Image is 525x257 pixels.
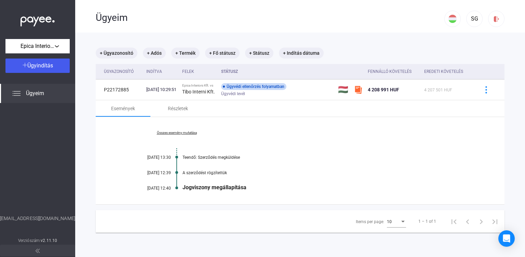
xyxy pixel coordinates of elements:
span: 4 207 501 HUF [424,88,452,92]
span: Ügyvédi levél [221,90,245,98]
mat-chip: + Státusz [245,48,273,59]
button: logout-red [488,11,504,27]
div: Felek [182,67,194,76]
span: Ügyeim [26,89,44,98]
mat-chip: + Ügyazonosító [96,48,137,59]
td: 🇭🇺 [335,79,351,100]
span: 4 208 991 HUF [368,87,399,92]
div: Indítva [146,67,177,76]
div: Részletek [168,104,188,113]
div: [DATE] 10:29:51 [146,86,177,93]
span: 10 [387,219,392,224]
div: SG [469,15,480,23]
div: Open Intercom Messenger [498,230,515,247]
td: P22172885 [96,79,144,100]
img: logout-red [493,15,500,23]
button: Next page [474,215,488,228]
div: Ügyeim [96,12,444,24]
div: [DATE] 13:30 [130,155,171,160]
mat-chip: + Fő státusz [205,48,240,59]
div: Items per page: [356,218,384,226]
div: Teendő: Szerződés megküldése [183,155,470,160]
div: Fennálló követelés [368,67,412,76]
img: more-blue [483,86,490,93]
img: list.svg [12,89,21,98]
div: Ügyvédi ellenőrzés folyamatban [221,83,286,90]
mat-chip: + Indítás dátuma [279,48,324,59]
img: white-payee-white-dot.svg [21,13,55,27]
img: arrow-double-left-grey.svg [36,249,40,253]
div: Eredeti követelés [424,67,470,76]
button: Epica Interiors Kft. [5,39,70,53]
img: szamlazzhu-mini [354,86,362,94]
img: plus-white.svg [23,63,27,67]
button: Previous page [461,215,474,228]
button: HU [444,11,461,27]
div: Jogviszony megállapítása [183,184,470,191]
button: Ügyindítás [5,59,70,73]
div: Események [111,104,135,113]
div: Eredeti követelés [424,67,463,76]
th: Státusz [218,64,335,79]
mat-select: Items per page: [387,217,406,226]
div: Fennálló követelés [368,67,419,76]
div: Epica Interiors Kft. vs [182,83,216,88]
div: [DATE] 12:40 [130,186,171,191]
div: Felek [182,67,216,76]
button: First page [447,215,461,228]
div: A szerződést rögzítettük [183,170,470,175]
button: SG [466,11,483,27]
button: more-blue [479,82,493,97]
div: 1 – 1 of 1 [418,217,436,226]
mat-chip: + Adós [143,48,166,59]
button: Last page [488,215,502,228]
span: Epica Interiors Kft. [21,42,55,50]
div: Ügyazonosító [104,67,134,76]
a: Összes esemény mutatása [130,131,224,135]
div: Indítva [146,67,162,76]
strong: Tibo Interni Kft. [182,89,215,94]
div: [DATE] 12:39 [130,170,171,175]
span: Ügyindítás [27,62,53,69]
mat-chip: + Termék [171,48,200,59]
strong: v2.11.10 [41,238,57,243]
div: Ügyazonosító [104,67,141,76]
img: HU [448,15,457,23]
